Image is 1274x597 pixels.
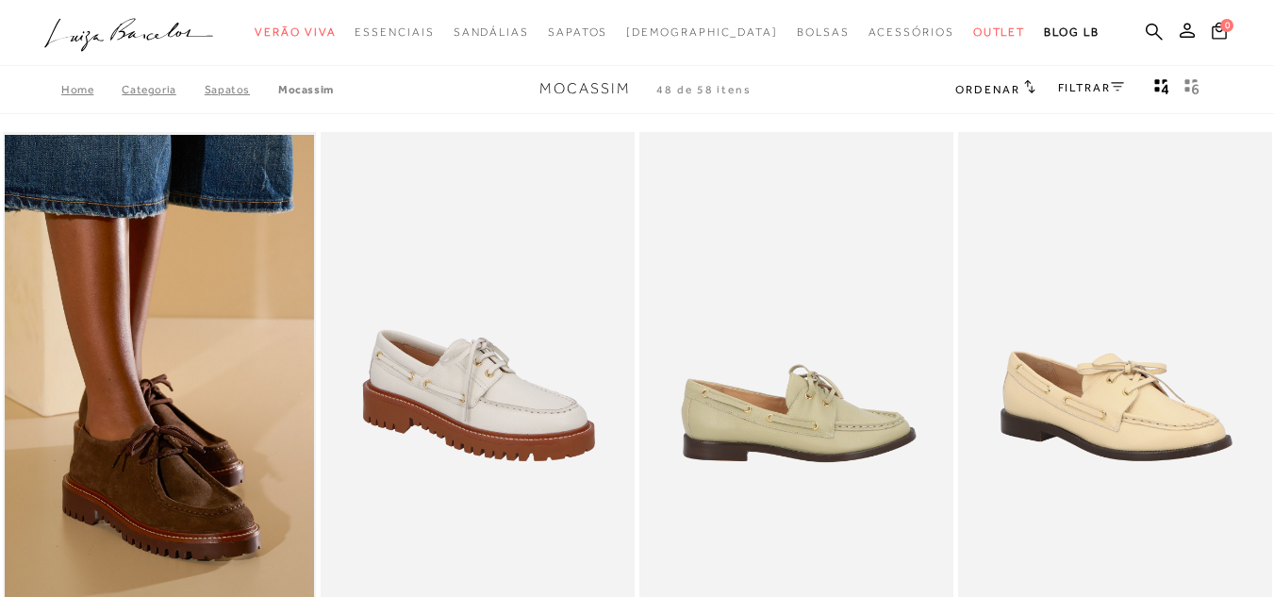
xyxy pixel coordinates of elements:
span: Sapatos [548,25,607,39]
span: Mocassim [539,80,631,97]
a: categoryNavScreenReaderText [973,15,1026,50]
span: [DEMOGRAPHIC_DATA] [626,25,778,39]
a: categoryNavScreenReaderText [454,15,529,50]
span: Verão Viva [255,25,336,39]
a: Home [61,83,122,96]
a: categoryNavScreenReaderText [548,15,607,50]
a: Mocassim [278,83,334,96]
a: FILTRAR [1058,81,1124,94]
a: BLOG LB [1044,15,1099,50]
span: Essenciais [355,25,434,39]
span: Bolsas [797,25,850,39]
a: categoryNavScreenReaderText [797,15,850,50]
span: Acessórios [869,25,954,39]
span: Sandálias [454,25,529,39]
button: Mostrar 4 produtos por linha [1149,77,1175,102]
a: Categoria [122,83,204,96]
span: 48 de 58 itens [656,83,752,96]
span: 0 [1220,19,1233,32]
span: BLOG LB [1044,25,1099,39]
button: 0 [1206,21,1233,46]
button: gridText6Desc [1179,77,1205,102]
span: Outlet [973,25,1026,39]
a: noSubCategoriesText [626,15,778,50]
a: SAPATOS [205,83,278,96]
a: categoryNavScreenReaderText [355,15,434,50]
a: categoryNavScreenReaderText [869,15,954,50]
a: categoryNavScreenReaderText [255,15,336,50]
span: Ordenar [955,83,1019,96]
